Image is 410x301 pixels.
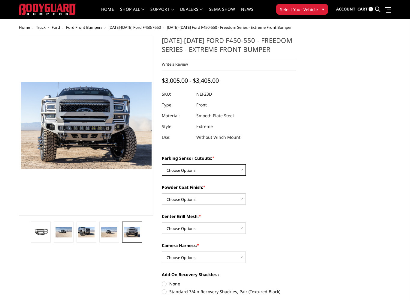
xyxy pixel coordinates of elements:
[167,25,292,30] span: [DATE]-[DATE] Ford F450-550 - Freedom Series - Extreme Front Bumper
[196,132,240,143] dd: Without Winch Mount
[150,7,174,19] a: Support
[162,132,192,143] dt: Use:
[162,121,192,132] dt: Style:
[162,281,296,287] label: None
[280,6,318,13] span: Select Your Vehicle
[66,25,102,30] a: Ford Front Bumpers
[78,227,95,237] img: 2023-2025 Ford F450-550 - Freedom Series - Extreme Front Bumper
[162,110,192,121] dt: Material:
[162,61,188,67] a: Write a Review
[162,271,296,278] label: Add-On Recovery Shackles :
[196,89,212,100] dd: NEF23D
[19,25,30,30] a: Home
[19,36,153,216] a: 2023-2025 Ford F450-550 - Freedom Series - Extreme Front Bumper
[162,213,296,219] label: Center Grill Mesh:
[19,4,76,15] img: BODYGUARD BUMPERS
[162,288,296,295] label: Standard 3/4in Recovery Shackles, Pair (Textured Black)
[276,4,328,15] button: Select Your Vehicle
[162,100,192,110] dt: Type:
[124,227,140,237] img: 2023-2025 Ford F450-550 - Freedom Series - Extreme Front Bumper
[52,25,60,30] a: Ford
[196,100,207,110] dd: Front
[108,25,161,30] a: [DATE]-[DATE] Ford F450/F550
[357,1,373,17] a: Cart 0
[322,6,324,12] span: ▾
[162,89,192,100] dt: SKU:
[196,110,234,121] dd: Smooth Plate Steel
[162,76,219,85] span: $3,005.00 - $3,405.00
[180,7,203,19] a: Dealers
[357,6,368,12] span: Cart
[209,7,235,19] a: SEMA Show
[162,155,296,161] label: Parking Sensor Cutouts:
[120,7,144,19] a: shop all
[336,1,355,17] a: Account
[241,7,253,19] a: News
[336,6,355,12] span: Account
[101,7,114,19] a: Home
[162,242,296,249] label: Camera Harness:
[369,7,373,11] span: 0
[101,227,117,237] img: 2023-2025 Ford F450-550 - Freedom Series - Extreme Front Bumper
[162,36,296,58] h1: [DATE]-[DATE] Ford F450-550 - Freedom Series - Extreme Front Bumper
[196,121,213,132] dd: Extreme
[33,228,49,237] img: 2023-2025 Ford F450-550 - Freedom Series - Extreme Front Bumper
[162,184,296,190] label: Powder Coat Finish:
[36,25,46,30] a: Truck
[56,227,72,237] img: 2023-2025 Ford F450-550 - Freedom Series - Extreme Front Bumper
